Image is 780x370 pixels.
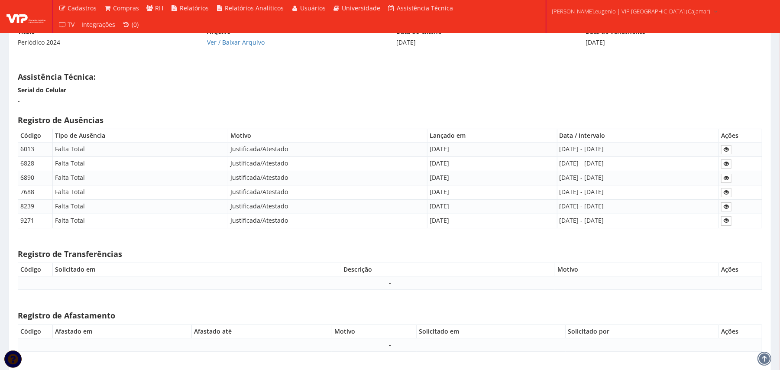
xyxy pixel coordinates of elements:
div: Periódico 2024 [18,38,194,47]
td: [DATE] [427,157,557,171]
th: Afastado até [191,325,332,338]
td: Falta Total [53,157,228,171]
td: Justificada/Atestado [228,214,427,228]
td: [DATE] [427,143,557,157]
td: Falta Total [53,185,228,200]
td: [DATE] [427,199,557,214]
span: Integrações [82,20,116,29]
img: logo [6,10,45,23]
th: Código [18,263,53,276]
td: Justificada/Atestado [228,143,427,157]
th: Tipo de Ausência [53,129,228,143]
th: Lançado em [427,129,557,143]
td: Falta Total [53,199,228,214]
span: TV [68,20,75,29]
th: Código [18,325,53,338]
td: [DATE] [427,185,557,200]
td: Falta Total [53,171,228,185]
td: 6013 [18,143,53,157]
td: Falta Total [53,214,228,228]
label: Serial do Celular [18,86,66,94]
th: Motivo [332,325,416,338]
td: 9271 [18,214,53,228]
td: [DATE] - [DATE] [557,157,719,171]
td: [DATE] [427,214,557,228]
div: [DATE] [586,38,762,47]
td: [DATE] - [DATE] [557,199,719,214]
td: [DATE] [427,171,557,185]
span: Usuários [300,4,326,12]
td: - [18,276,762,290]
th: Descrição [341,263,555,276]
td: Justificada/Atestado [228,185,427,200]
td: 6890 [18,171,53,185]
th: Ações [719,129,762,143]
td: Justificada/Atestado [228,157,427,171]
th: Solicitado por [566,325,719,338]
strong: Registro de Ausências [18,115,104,125]
span: RH [155,4,164,12]
span: Relatórios Analíticos [225,4,284,12]
th: Motivo [555,263,719,276]
td: Justificada/Atestado [228,171,427,185]
td: 8239 [18,199,53,214]
td: 7688 [18,185,53,200]
a: TV [55,16,78,33]
th: Solicitado em [417,325,566,338]
td: [DATE] - [DATE] [557,143,719,157]
span: Assistência Técnica [397,4,453,12]
div: - [18,97,257,105]
td: - [18,338,762,352]
span: Compras [113,4,139,12]
a: (0) [119,16,142,33]
td: Falta Total [53,143,228,157]
td: Justificada/Atestado [228,199,427,214]
a: Integrações [78,16,119,33]
div: [DATE] [397,38,573,47]
th: Data / Intervalo [557,129,719,143]
th: Código [18,129,53,143]
span: Universidade [342,4,381,12]
td: [DATE] - [DATE] [557,185,719,200]
td: [DATE] - [DATE] [557,171,719,185]
a: Ver / Baixar Arquivo [207,38,265,46]
th: Motivo [228,129,427,143]
th: Solicitado em [53,263,341,276]
strong: Registro de Afastamento [18,310,115,321]
span: [PERSON_NAME].eugenio | VIP [GEOGRAPHIC_DATA] (Cajamar) [552,7,710,16]
th: Ações [719,263,762,276]
strong: Assistência Técnica: [18,71,96,82]
th: Ações [719,325,762,338]
span: Relatórios [180,4,209,12]
span: Cadastros [68,4,97,12]
td: 6828 [18,157,53,171]
strong: Registro de Transferências [18,249,122,259]
th: Afastado em [53,325,192,338]
span: (0) [132,20,139,29]
td: [DATE] - [DATE] [557,214,719,228]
